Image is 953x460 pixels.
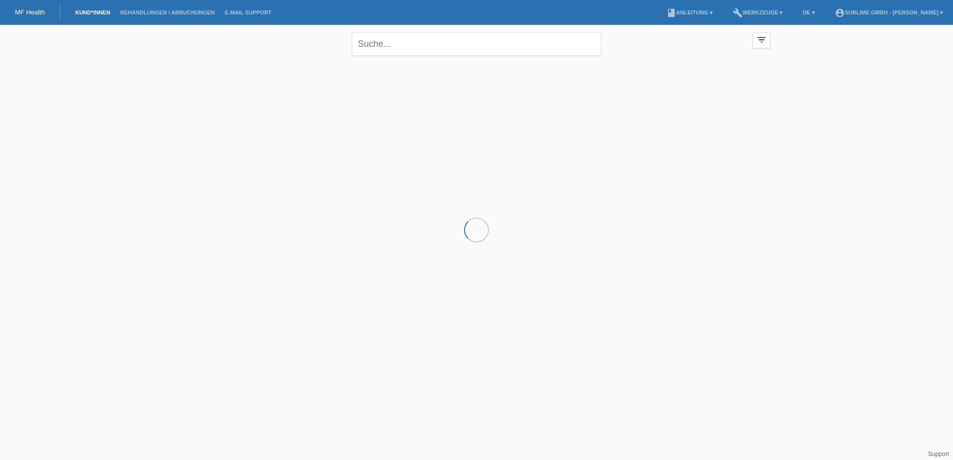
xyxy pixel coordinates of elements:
a: Kund*innen [70,9,115,15]
a: account_circleSublime GmbH - [PERSON_NAME] ▾ [830,9,948,15]
a: E-Mail Support [220,9,277,15]
a: MF Health [15,8,45,16]
a: bookAnleitung ▾ [661,9,718,15]
input: Suche... [352,32,601,56]
i: account_circle [835,8,845,18]
a: Support [928,451,949,458]
a: Behandlungen / Abbuchungen [115,9,220,15]
i: build [733,8,743,18]
i: filter_list [756,34,767,45]
i: book [666,8,676,18]
a: buildWerkzeuge ▾ [728,9,788,15]
a: DE ▾ [797,9,819,15]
